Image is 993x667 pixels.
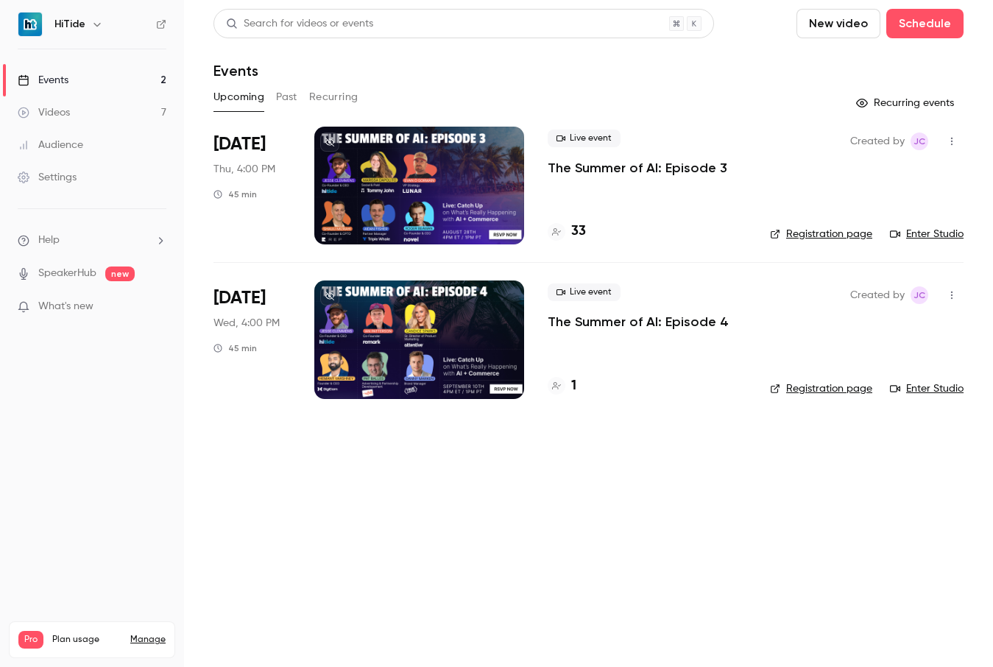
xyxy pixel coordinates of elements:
h1: Events [213,62,258,80]
span: [DATE] [213,286,266,310]
div: Events [18,73,68,88]
span: Live event [548,130,621,147]
button: Recurring [309,85,358,109]
a: Registration page [770,381,872,396]
iframe: Noticeable Trigger [149,300,166,314]
div: 45 min [213,188,257,200]
h4: 33 [571,222,586,241]
a: 33 [548,222,586,241]
a: Registration page [770,227,872,241]
div: Settings [18,170,77,185]
a: The Summer of AI: Episode 4 [548,313,729,331]
span: Plan usage [52,634,121,646]
span: Live event [548,283,621,301]
span: Thu, 4:00 PM [213,162,275,177]
span: What's new [38,299,93,314]
div: Videos [18,105,70,120]
span: Wed, 4:00 PM [213,316,280,331]
a: Manage [130,634,166,646]
div: Sep 10 Wed, 4:00 PM (America/New York) [213,280,291,398]
h4: 1 [571,376,576,396]
h6: HiTide [54,17,85,32]
span: Jesse Clemmens [911,286,928,304]
img: HiTide [18,13,42,36]
a: 1 [548,376,576,396]
button: Recurring events [849,91,964,115]
span: Jesse Clemmens [911,133,928,150]
a: Enter Studio [890,381,964,396]
li: help-dropdown-opener [18,233,166,248]
button: Past [276,85,297,109]
div: Audience [18,138,83,152]
div: Aug 28 Thu, 4:00 PM (America/New York) [213,127,291,244]
span: JC [914,133,925,150]
button: New video [796,9,880,38]
div: Search for videos or events [226,16,373,32]
span: Pro [18,631,43,649]
span: Created by [850,286,905,304]
a: The Summer of AI: Episode 3 [548,159,727,177]
a: Enter Studio [890,227,964,241]
a: SpeakerHub [38,266,96,281]
button: Upcoming [213,85,264,109]
span: JC [914,286,925,304]
div: 45 min [213,342,257,354]
span: Help [38,233,60,248]
span: new [105,267,135,281]
span: [DATE] [213,133,266,156]
button: Schedule [886,9,964,38]
span: Created by [850,133,905,150]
